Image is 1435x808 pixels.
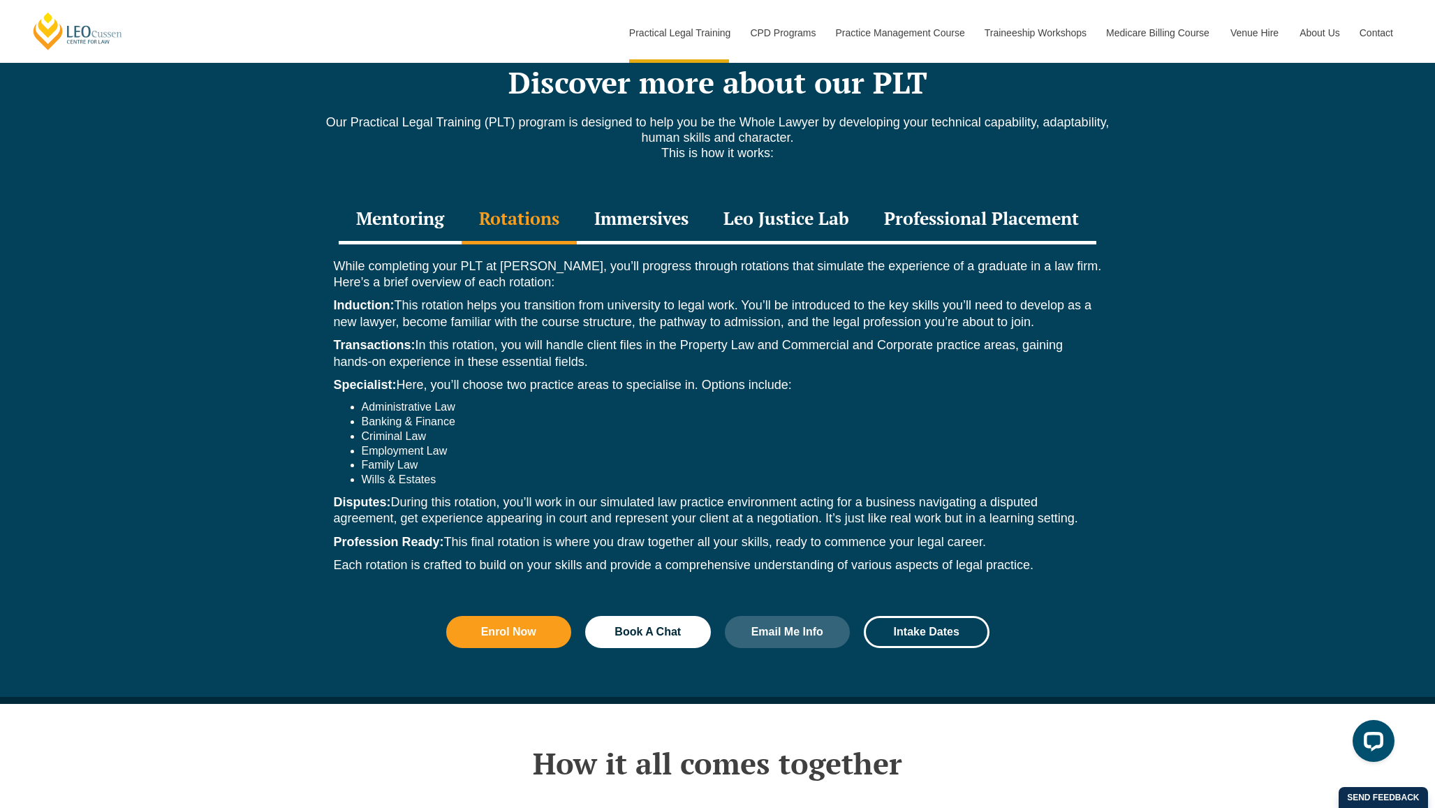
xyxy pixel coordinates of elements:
[1341,714,1400,773] iframe: LiveChat chat widget
[362,473,1102,487] li: Wills & Estates
[334,495,391,509] strong: Disputes:
[894,626,959,638] span: Intake Dates
[462,196,577,244] div: Rotations
[864,616,989,648] a: Intake Dates
[362,444,1102,459] li: Employment Law
[481,626,536,638] span: Enrol Now
[320,115,1116,161] p: Our Practical Legal Training (PLT) program is designed to help you be the Whole Lawyer by develop...
[615,626,681,638] span: Book A Chat
[725,616,851,648] a: Email Me Info
[334,534,1102,550] p: This final rotation is where you draw together all your skills, ready to commence your legal career.
[362,429,1102,444] li: Criminal Law
[706,196,867,244] div: Leo Justice Lab
[334,557,1102,573] p: Each rotation is crafted to build on your skills and provide a comprehensive understanding of var...
[867,196,1096,244] div: Professional Placement
[334,298,1102,330] p: This rotation helps you transition from university to legal work. You’ll be introduced to the key...
[577,196,706,244] div: Immersives
[334,535,444,549] strong: Profession Ready:
[362,415,1102,429] li: Banking & Finance
[334,377,1102,393] p: Here, you’ll choose two practice areas to specialise in. Options include:
[334,258,1102,291] p: While completing your PLT at [PERSON_NAME], you’ll progress through rotations that simulate the e...
[362,458,1102,473] li: Family Law
[334,298,395,312] strong: Induction:
[334,337,1102,370] p: In this rotation, you will handle client files in the Property Law and Commercial and Corporate p...
[751,626,823,638] span: Email Me Info
[362,400,1102,415] li: Administrative Law
[585,616,711,648] a: Book A Chat
[334,378,397,392] strong: Specialist:
[334,494,1102,527] p: During this rotation, you’ll work in our simulated law practice environment acting for a business...
[446,616,572,648] a: Enrol Now
[320,746,1116,781] h2: How it all comes together
[339,196,462,244] div: Mentoring
[334,338,415,352] strong: Transactions:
